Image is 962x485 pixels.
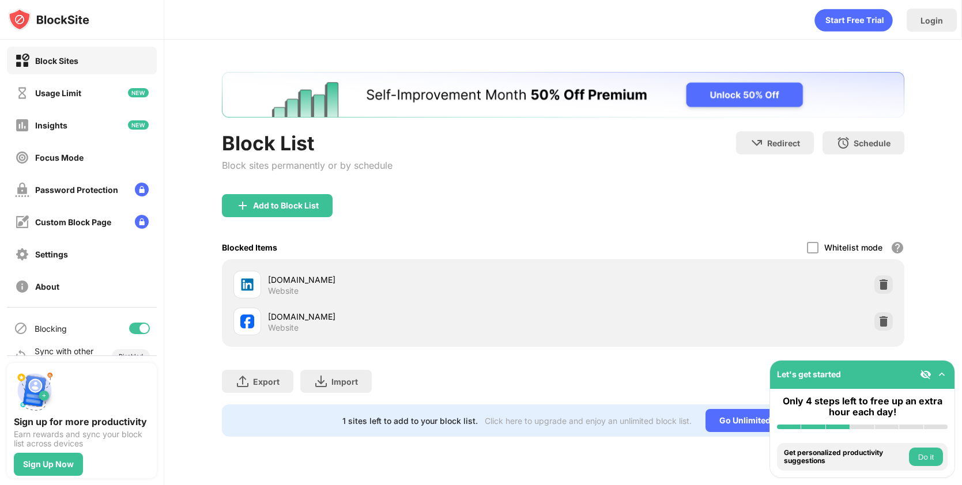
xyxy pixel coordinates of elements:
[128,120,149,130] img: new-icon.svg
[119,353,143,359] div: Disabled
[35,88,81,98] div: Usage Limit
[15,215,29,229] img: customize-block-page-off.svg
[15,183,29,197] img: password-protection-off.svg
[14,430,150,448] div: Earn rewards and sync your block list across devices
[253,201,319,210] div: Add to Block List
[35,217,111,227] div: Custom Block Page
[14,416,150,427] div: Sign up for more productivity
[331,377,358,387] div: Import
[15,279,29,294] img: about-off.svg
[240,278,254,291] img: favicons
[35,324,67,334] div: Blocking
[35,249,68,259] div: Settings
[777,396,948,418] div: Only 4 steps left to free up an extra hour each day!
[35,282,59,291] div: About
[35,153,84,162] div: Focus Mode
[240,315,254,328] img: favicons
[222,242,277,252] div: Blocked Items
[706,409,784,432] div: Go Unlimited
[8,8,89,31] img: logo-blocksite.svg
[35,185,118,195] div: Password Protection
[268,286,299,296] div: Website
[268,274,563,286] div: [DOMAIN_NAME]
[35,120,67,130] div: Insights
[854,138,891,148] div: Schedule
[920,16,943,25] div: Login
[15,247,29,262] img: settings-off.svg
[14,349,28,363] img: sync-icon.svg
[15,54,29,68] img: block-on.svg
[909,448,943,466] button: Do it
[35,56,78,66] div: Block Sites
[268,323,299,333] div: Website
[342,416,478,426] div: 1 sites left to add to your block list.
[824,242,882,252] div: Whitelist mode
[15,118,29,132] img: insights-off.svg
[253,377,280,387] div: Export
[222,160,393,171] div: Block sites permanently or by schedule
[15,150,29,165] img: focus-off.svg
[268,310,563,323] div: [DOMAIN_NAME]
[135,215,149,229] img: lock-menu.svg
[777,369,841,379] div: Let's get started
[784,449,906,465] div: Get personalized productivity suggestions
[35,346,94,366] div: Sync with other devices
[920,369,931,380] img: eye-not-visible.svg
[222,131,393,155] div: Block List
[485,416,692,426] div: Click here to upgrade and enjoy an unlimited block list.
[23,460,74,469] div: Sign Up Now
[128,88,149,97] img: new-icon.svg
[14,321,28,335] img: blocking-icon.svg
[222,72,904,118] iframe: Banner
[936,369,948,380] img: omni-setup-toggle.svg
[15,86,29,100] img: time-usage-off.svg
[767,138,800,148] div: Redirect
[135,183,149,196] img: lock-menu.svg
[14,370,55,411] img: push-signup.svg
[814,9,893,32] div: animation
